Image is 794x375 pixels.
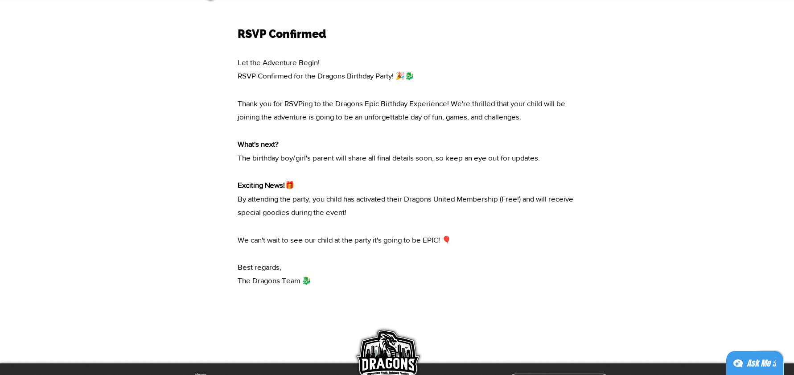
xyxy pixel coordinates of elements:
p: Let the Adventure Begin! RSVP Confirmed for the Dragons Birthday Party! 🎉🐉 Thank you for RSVPing ... [238,27,581,288]
span: Exciting News! [238,181,285,189]
span: What's next? [238,140,279,148]
span: RSVP Confirmed [238,27,326,41]
div: Ask Me ;) [747,357,776,370]
div: Slideshow [205,0,584,288]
